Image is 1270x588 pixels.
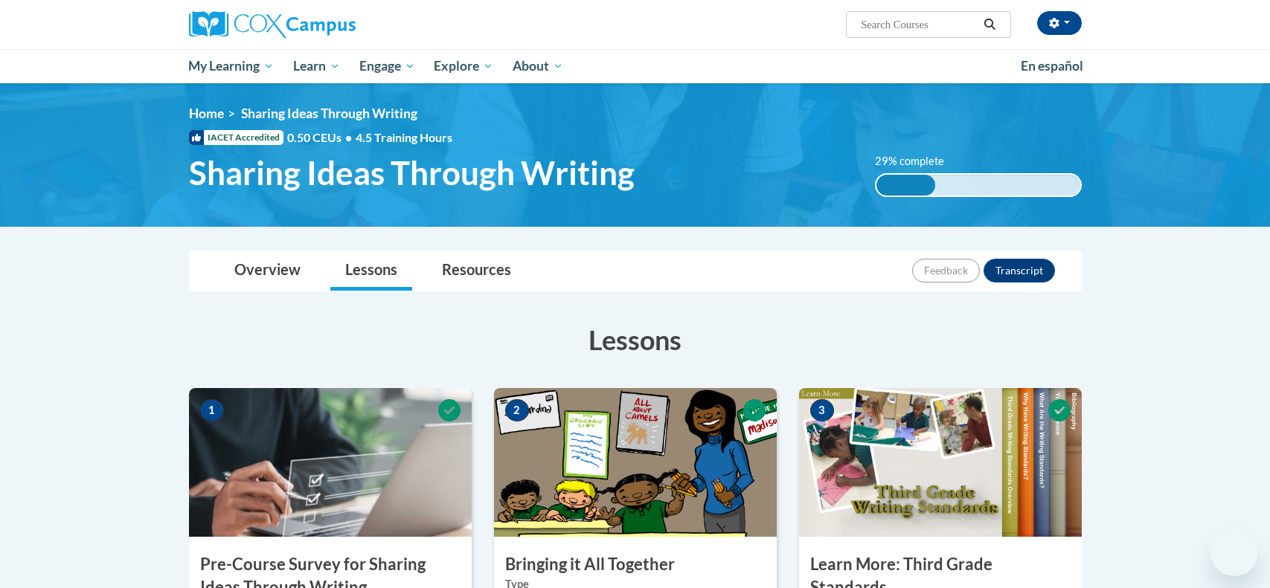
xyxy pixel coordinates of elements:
[167,49,1104,83] div: Main menu
[330,251,412,291] a: Lessons
[219,251,315,291] a: Overview
[505,399,529,421] span: 2
[293,57,340,75] span: Learn
[1011,51,1093,82] a: En español
[241,106,417,121] span: Sharing Ideas Through Writing
[283,49,350,83] a: Learn
[513,57,563,75] span: About
[189,130,283,145] span: IACET Accredited
[200,399,224,421] span: 1
[434,57,493,75] span: Explore
[189,153,635,193] span: Sharing Ideas Through Writing
[189,106,224,121] a: Home
[356,130,452,144] span: 4.5 Training Hours
[1210,529,1258,576] iframe: Button to launch messaging window
[1037,11,1082,35] button: Account Settings
[350,49,425,83] a: Engage
[875,153,960,169] label: 29% complete
[189,11,356,38] img: Cox Campus
[799,388,1082,537] img: Course Image
[978,16,1001,33] button: Search
[189,321,1082,358] h3: Lessons
[503,49,573,83] a: About
[359,57,415,75] span: Engage
[1021,58,1083,74] span: En español
[189,388,472,537] img: Course Image
[345,130,352,144] span: •
[912,259,980,282] button: Feedback
[984,259,1055,282] button: Transcript
[189,11,472,38] a: Cox Campus
[810,399,834,421] span: 3
[287,129,356,146] span: 0.50 CEUs
[427,251,526,291] a: Resources
[876,175,935,196] div: 29% complete
[179,49,284,83] a: My Learning
[859,16,978,33] input: Search Courses
[424,49,503,83] a: Explore
[494,388,777,537] img: Course Image
[494,553,777,576] h3: Bringing it All Together
[188,57,274,75] span: My Learning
